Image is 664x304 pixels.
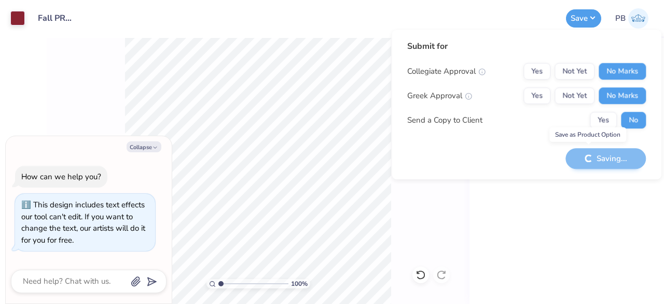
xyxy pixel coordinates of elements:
[566,9,601,28] button: Save
[555,63,594,80] button: Not Yet
[615,12,626,24] span: PB
[407,65,486,77] div: Collegiate Approval
[555,87,594,104] button: Not Yet
[523,87,550,104] button: Yes
[127,141,161,152] button: Collapse
[21,171,101,182] div: How can we help you?
[549,127,626,142] div: Save as Product Option
[599,63,646,80] button: No Marks
[407,114,482,126] div: Send a Copy to Client
[628,8,648,29] img: Pipyana Biswas
[407,90,472,102] div: Greek Approval
[291,279,308,288] span: 100 %
[621,112,646,128] button: No
[523,63,550,80] button: Yes
[30,8,81,29] input: Untitled Design
[599,87,646,104] button: No Marks
[407,40,646,52] div: Submit for
[21,200,145,245] div: This design includes text effects our tool can't edit. If you want to change the text, our artist...
[615,8,648,29] a: PB
[590,112,617,128] button: Yes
